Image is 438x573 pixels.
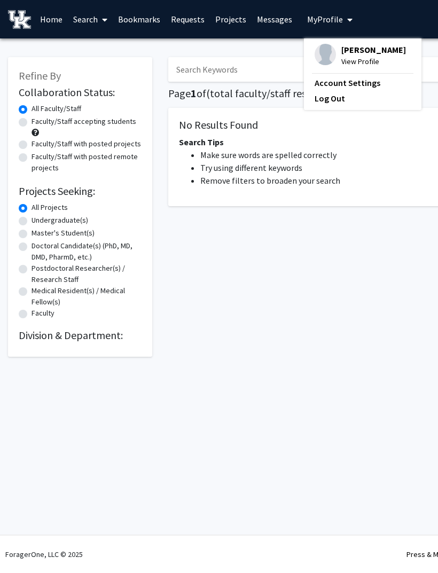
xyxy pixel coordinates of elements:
[32,215,88,226] label: Undergraduate(s)
[32,308,54,319] label: Faculty
[210,1,252,38] a: Projects
[19,86,142,99] h2: Collaboration Status:
[68,1,113,38] a: Search
[252,1,298,38] a: Messages
[32,202,68,213] label: All Projects
[307,14,343,25] span: My Profile
[19,69,61,82] span: Refine By
[8,525,45,565] iframe: Chat
[32,138,141,150] label: Faculty/Staff with posted projects
[19,329,142,342] h2: Division & Department:
[191,87,197,100] span: 1
[315,76,411,89] a: Account Settings
[5,536,83,573] div: ForagerOne, LLC © 2025
[166,1,210,38] a: Requests
[32,285,142,308] label: Medical Resident(s) / Medical Fellow(s)
[315,44,406,67] div: Profile Picture[PERSON_NAME]View Profile
[32,240,142,263] label: Doctoral Candidate(s) (PhD, MD, DMD, PharmD, etc.)
[32,263,142,285] label: Postdoctoral Researcher(s) / Research Staff
[179,137,224,147] span: Search Tips
[113,1,166,38] a: Bookmarks
[315,44,336,65] img: Profile Picture
[315,92,411,105] a: Log Out
[19,185,142,198] h2: Projects Seeking:
[35,1,68,38] a: Home
[341,44,406,56] span: [PERSON_NAME]
[32,227,95,239] label: Master's Student(s)
[8,10,31,29] img: University of Kentucky Logo
[341,56,406,67] span: View Profile
[32,103,81,114] label: All Faculty/Staff
[32,151,142,174] label: Faculty/Staff with posted remote projects
[32,116,136,127] label: Faculty/Staff accepting students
